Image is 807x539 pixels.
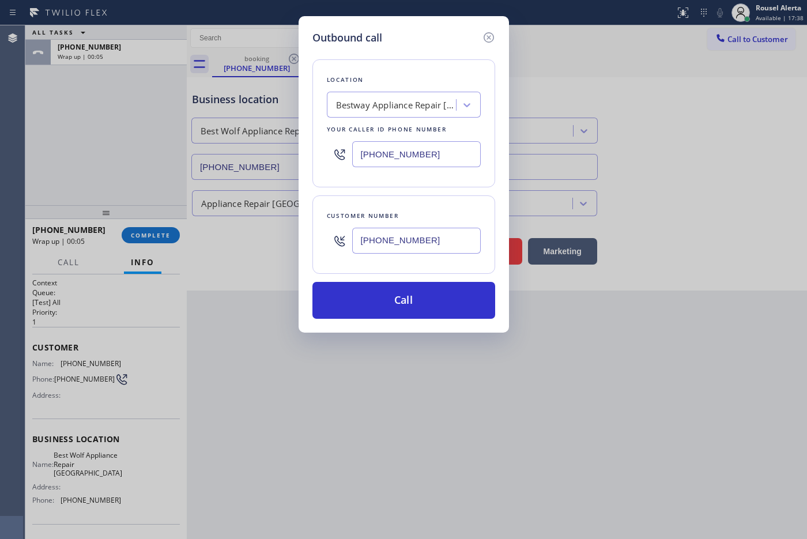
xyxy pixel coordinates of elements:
[327,74,481,86] div: Location
[352,141,481,167] input: (123) 456-7890
[336,99,457,112] div: Bestway Appliance Repair [GEOGRAPHIC_DATA]
[352,228,481,254] input: (123) 456-7890
[312,282,495,319] button: Call
[327,123,481,135] div: Your caller id phone number
[312,30,382,46] h5: Outbound call
[327,210,481,222] div: Customer number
